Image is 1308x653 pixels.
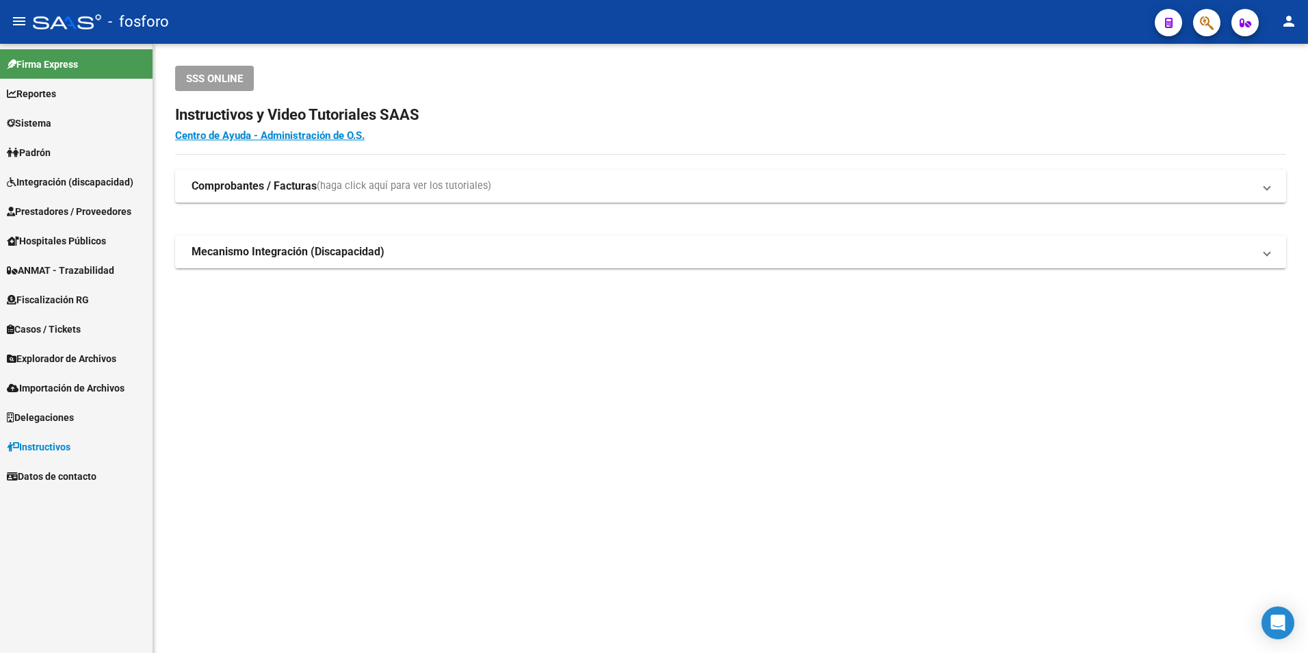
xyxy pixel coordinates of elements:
[7,57,78,72] span: Firma Express
[7,410,74,425] span: Delegaciones
[7,469,96,484] span: Datos de contacto
[192,179,317,194] strong: Comprobantes / Facturas
[1261,606,1294,639] div: Open Intercom Messenger
[7,86,56,101] span: Reportes
[175,235,1286,268] mat-expansion-panel-header: Mecanismo Integración (Discapacidad)
[7,322,81,337] span: Casos / Tickets
[7,292,89,307] span: Fiscalización RG
[7,145,51,160] span: Padrón
[175,66,254,91] button: SSS ONLINE
[7,233,106,248] span: Hospitales Públicos
[1281,13,1297,29] mat-icon: person
[317,179,491,194] span: (haga click aquí para ver los tutoriales)
[7,263,114,278] span: ANMAT - Trazabilidad
[7,116,51,131] span: Sistema
[108,7,169,37] span: - fosforo
[7,204,131,219] span: Prestadores / Proveedores
[175,102,1286,128] h2: Instructivos y Video Tutoriales SAAS
[7,351,116,366] span: Explorador de Archivos
[192,244,384,259] strong: Mecanismo Integración (Discapacidad)
[7,381,125,396] span: Importación de Archivos
[7,175,133,190] span: Integración (discapacidad)
[11,13,27,29] mat-icon: menu
[7,439,70,454] span: Instructivos
[186,73,243,85] span: SSS ONLINE
[175,129,365,142] a: Centro de Ayuda - Administración de O.S.
[175,170,1286,203] mat-expansion-panel-header: Comprobantes / Facturas(haga click aquí para ver los tutoriales)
